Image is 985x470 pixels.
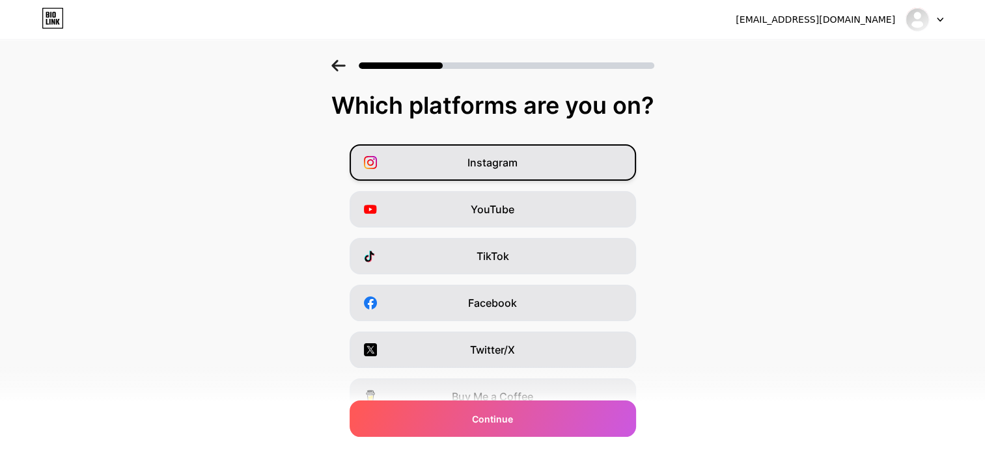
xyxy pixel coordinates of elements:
span: Continue [472,412,513,426]
img: trung [905,7,930,32]
span: Facebook [468,295,517,311]
div: [EMAIL_ADDRESS][DOMAIN_NAME] [736,13,895,27]
span: Instagram [467,155,518,170]
span: YouTube [471,202,514,217]
span: TikTok [477,248,509,264]
span: Twitter/X [470,342,515,358]
span: Buy Me a Coffee [452,389,533,404]
div: Which platforms are you on? [13,92,972,118]
span: Snapchat [469,436,516,451]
